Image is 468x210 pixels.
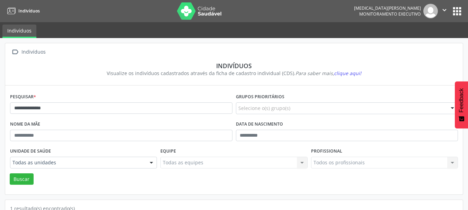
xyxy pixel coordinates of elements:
i:  [441,6,448,14]
div: [MEDICAL_DATA][PERSON_NAME] [354,5,421,11]
i: Para saber mais, [295,70,361,76]
button:  [438,4,451,18]
a: Indivíduos [2,25,36,38]
span: Todas as unidades [12,159,143,166]
img: img [423,4,438,18]
span: Selecione o(s) grupo(s) [238,104,290,112]
button: Feedback - Mostrar pesquisa [455,81,468,128]
div: Visualize os indivíduos cadastrados através da ficha de cadastro individual (CDS). [15,70,453,77]
label: Unidade de saúde [10,146,51,157]
span: Feedback [458,88,465,112]
span: Monitoramento Executivo [359,11,421,17]
label: Pesquisar [10,92,36,102]
span: clique aqui! [334,70,361,76]
button: Buscar [10,173,34,185]
label: Equipe [160,146,176,157]
label: Grupos prioritários [236,92,284,102]
span: Indivíduos [18,8,40,14]
button: apps [451,5,463,17]
label: Nome da mãe [10,119,40,130]
div: Indivíduos [15,62,453,70]
i:  [10,47,20,57]
label: Data de nascimento [236,119,283,130]
a:  Indivíduos [10,47,47,57]
div: Indivíduos [20,47,47,57]
a: Indivíduos [5,5,40,17]
label: Profissional [311,146,342,157]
